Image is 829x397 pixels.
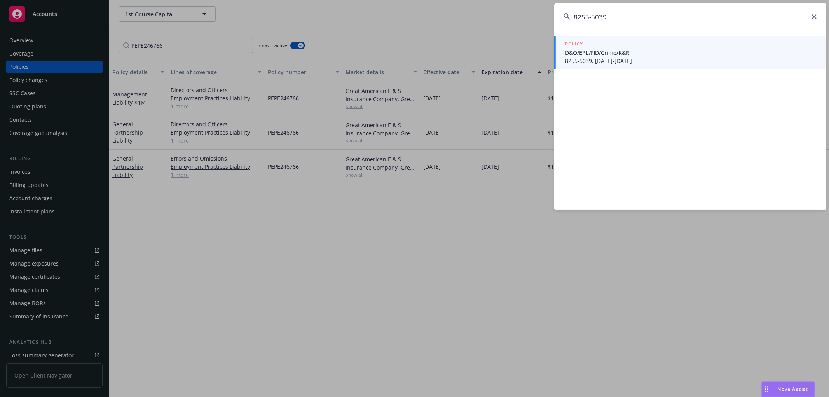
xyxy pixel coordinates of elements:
span: 8255-5039, [DATE]-[DATE] [565,57,817,65]
a: POLICYD&O/EPL/FID/Crime/K&R8255-5039, [DATE]-[DATE] [554,36,826,69]
input: Search... [554,3,826,31]
button: Nova Assist [761,381,815,397]
span: D&O/EPL/FID/Crime/K&R [565,49,817,57]
h5: POLICY [565,40,583,48]
div: Drag to move [762,382,771,397]
span: Nova Assist [778,386,808,392]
